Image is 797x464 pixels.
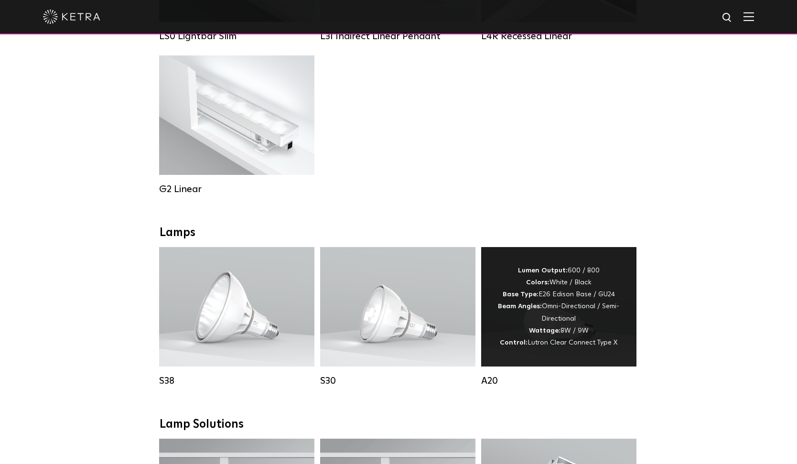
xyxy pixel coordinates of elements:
div: Lamp Solutions [160,418,637,432]
a: S38 Lumen Output:1100Colors:White / BlackBase Type:E26 Edison Base / GU24Beam Angles:10° / 25° / ... [159,247,314,386]
img: ketra-logo-2019-white [43,10,100,24]
a: S30 Lumen Output:1100Colors:White / BlackBase Type:E26 Edison Base / GU24Beam Angles:15° / 25° / ... [320,247,475,386]
div: G2 Linear [159,183,314,195]
div: S38 [159,375,314,387]
div: 600 / 800 White / Black E26 Edison Base / GU24 Omni-Directional / Semi-Directional 8W / 9W [495,265,622,349]
a: G2 Linear Lumen Output:400 / 700 / 1000Colors:WhiteBeam Angles:Flood / [GEOGRAPHIC_DATA] / Narrow... [159,55,314,194]
img: Hamburger%20Nav.svg [743,12,754,21]
div: A20 [481,375,636,387]
img: search icon [722,12,733,24]
strong: Lumen Output: [518,267,568,274]
strong: Colors: [526,279,549,286]
strong: Beam Angles: [498,303,542,310]
div: L4R Recessed Linear [481,31,636,42]
strong: Control: [500,339,528,346]
span: Lutron Clear Connect Type X [528,339,617,346]
div: L3I Indirect Linear Pendant [320,31,475,42]
div: S30 [320,375,475,387]
div: LS0 Lightbar Slim [159,31,314,42]
strong: Wattage: [529,327,560,334]
a: A20 Lumen Output:600 / 800Colors:White / BlackBase Type:E26 Edison Base / GU24Beam Angles:Omni-Di... [481,247,636,386]
div: Lamps [160,226,637,240]
strong: Base Type: [503,291,539,298]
